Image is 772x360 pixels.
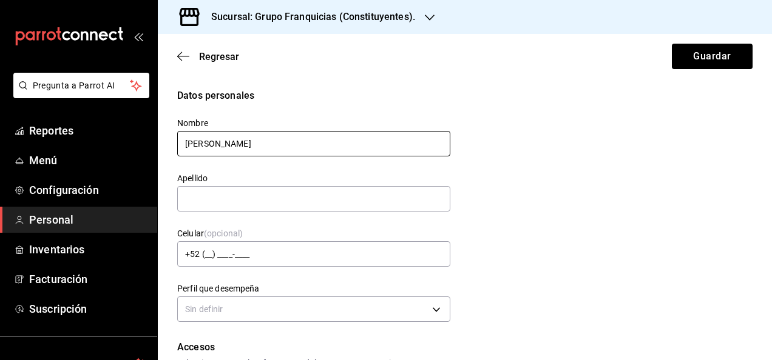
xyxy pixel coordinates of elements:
span: (opcional) [204,228,243,238]
div: Sin definir [177,296,450,322]
label: Celular [177,229,450,238]
div: Accesos [177,340,753,355]
button: Guardar [672,44,753,69]
label: Perfil que desempeña [177,284,450,293]
button: open_drawer_menu [134,32,143,41]
label: Nombre [177,119,450,127]
span: Inventarios [29,241,147,258]
h3: Sucursal: Grupo Franquicias (Constituyentes). [201,10,415,24]
span: Menú [29,152,147,168]
span: Regresar [199,51,239,62]
div: Datos personales [177,88,753,103]
span: Pregunta a Parrot AI [33,79,130,92]
span: Personal [29,212,147,228]
span: Suscripción [29,301,147,317]
a: Pregunta a Parrot AI [8,88,149,101]
label: Apellido [177,174,450,182]
span: Configuración [29,182,147,198]
button: Regresar [177,51,239,62]
span: Facturación [29,271,147,287]
button: Pregunta a Parrot AI [13,73,149,98]
span: Reportes [29,122,147,139]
